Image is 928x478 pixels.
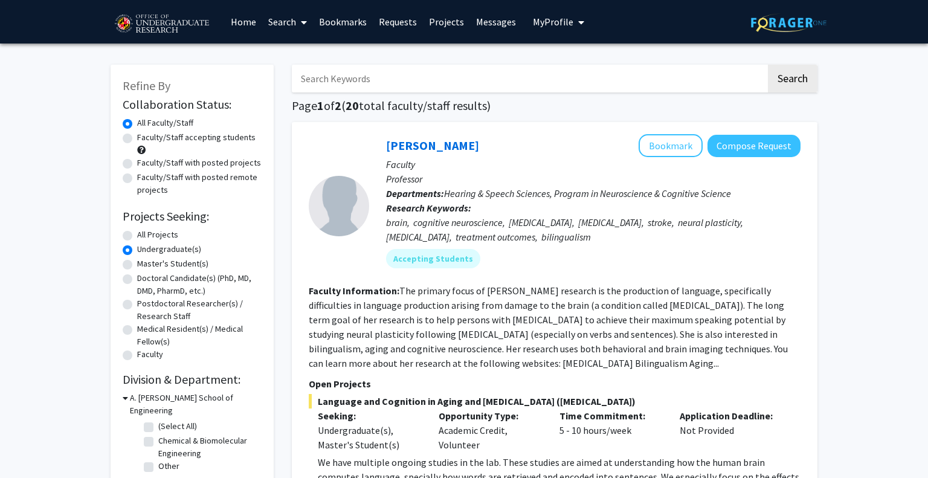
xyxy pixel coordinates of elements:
button: Search [768,65,817,92]
p: Application Deadline: [680,409,782,423]
span: Refine By [123,78,170,93]
h2: Collaboration Status: [123,97,262,112]
label: Doctoral Candidate(s) (PhD, MD, DMD, PharmD, etc.) [137,272,262,297]
img: University of Maryland Logo [111,9,213,39]
input: Search Keywords [292,65,766,92]
b: Departments: [386,187,444,199]
h3: A. [PERSON_NAME] School of Engineering [130,392,262,417]
div: Undergraduate(s), Master's Student(s) [318,423,420,452]
label: All Projects [137,228,178,241]
span: My Profile [533,16,573,28]
span: 2 [335,98,341,113]
span: 1 [317,98,324,113]
a: Search [262,1,313,43]
button: Compose Request to Yasmeen Faroqi-Shah [707,135,801,157]
mat-chip: Accepting Students [386,249,480,268]
b: Faculty Information: [309,285,399,297]
span: 20 [346,98,359,113]
label: Faculty/Staff accepting students [137,131,256,144]
p: Time Commitment: [559,409,662,423]
span: Hearing & Speech Sciences, Program in Neuroscience & Cognitive Science [444,187,731,199]
a: Messages [470,1,522,43]
p: Seeking: [318,409,420,423]
div: Academic Credit, Volunteer [430,409,550,452]
div: 5 - 10 hours/week [550,409,671,452]
label: Medical Resident(s) / Medical Fellow(s) [137,323,262,348]
img: ForagerOne Logo [751,13,826,32]
label: Faculty/Staff with posted remote projects [137,171,262,196]
label: Undergraduate(s) [137,243,201,256]
div: Not Provided [671,409,791,452]
b: Research Keywords: [386,202,471,214]
h2: Division & Department: [123,372,262,387]
p: Opportunity Type: [439,409,541,423]
label: (Select All) [158,420,197,433]
p: Faculty [386,157,801,172]
div: brain, cognitive neuroscience, [MEDICAL_DATA], [MEDICAL_DATA], stroke, neural plasticity, [MEDICA... [386,215,801,244]
a: Home [225,1,262,43]
a: Bookmarks [313,1,373,43]
iframe: Chat [877,424,919,469]
span: Language and Cognition in Aging and [MEDICAL_DATA] ([MEDICAL_DATA]) [309,394,801,409]
label: Postdoctoral Researcher(s) / Research Staff [137,297,262,323]
fg-read-more: The primary focus of [PERSON_NAME] research is the production of language, specifically difficult... [309,285,788,369]
label: Faculty/Staff with posted projects [137,157,261,169]
label: Chemical & Biomolecular Engineering [158,434,259,460]
label: Master's Student(s) [137,257,208,270]
p: Open Projects [309,376,801,391]
a: Requests [373,1,423,43]
a: [PERSON_NAME] [386,138,479,153]
p: Professor [386,172,801,186]
label: Faculty [137,348,163,361]
a: Projects [423,1,470,43]
label: All Faculty/Staff [137,117,193,129]
label: Other [158,460,179,473]
button: Add Yasmeen Faroqi-Shah to Bookmarks [639,134,703,157]
h2: Projects Seeking: [123,209,262,224]
h1: Page of ( total faculty/staff results) [292,99,817,113]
